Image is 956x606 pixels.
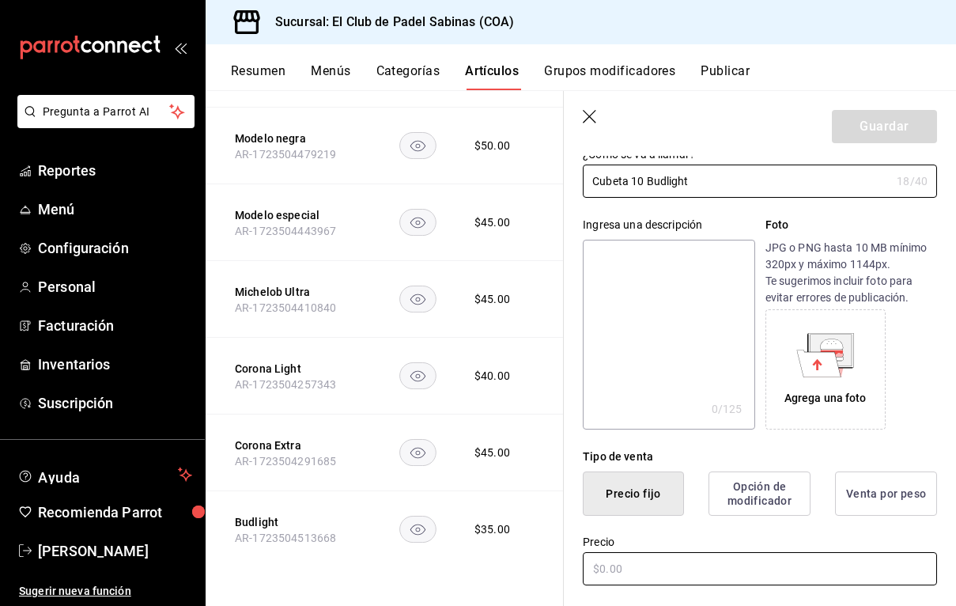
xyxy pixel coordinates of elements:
[583,217,754,233] div: Ingresa una descripción
[235,532,336,544] span: AR-1723504513668
[38,392,192,414] span: Suscripción
[17,95,195,128] button: Pregunta a Parrot AI
[784,390,867,407] div: Agrega una foto
[474,214,510,230] div: $ 45.00
[11,115,195,131] a: Pregunta a Parrot AI
[38,502,192,523] span: Recomienda Parrot
[235,301,336,314] span: AR-1723504410840
[474,445,510,460] div: $ 45.00
[583,149,937,160] label: ¿Cómo se va a llamar?
[263,13,514,32] h3: Sucursal: El Club de Padel Sabinas (COA)
[38,315,192,336] span: Facturación
[38,540,192,562] span: [PERSON_NAME]
[174,41,187,54] button: open_drawer_menu
[583,472,684,516] button: Precio fijo
[399,209,436,236] button: availability-product
[474,368,510,384] div: $ 40.00
[561,215,576,231] button: actions
[712,401,743,417] div: 0 /125
[399,439,436,466] button: availability-product
[835,472,937,516] button: Venta por peso
[474,138,510,153] div: $ 50.00
[765,217,937,233] p: Foto
[231,63,956,90] div: navigation tabs
[474,521,510,537] div: $ 35.00
[897,173,928,189] div: 18 /40
[38,465,172,484] span: Ayuda
[235,148,336,161] span: AR-1723504479219
[561,138,576,154] button: actions
[235,225,336,237] span: AR-1723504443967
[235,378,336,391] span: AR-1723504257343
[561,522,576,538] button: actions
[544,63,675,90] button: Grupos modificadores
[399,362,436,389] button: availability-product
[583,536,937,547] label: Precio
[583,552,937,585] input: $0.00
[474,291,510,307] div: $ 45.00
[311,63,350,90] button: Menús
[399,516,436,543] button: availability-product
[399,132,436,159] button: availability-product
[399,286,436,312] button: availability-product
[701,63,750,90] button: Publicar
[235,207,361,223] button: edit-product-location
[583,449,937,465] div: Tipo de venta
[235,361,361,377] button: edit-product-location
[38,354,192,375] span: Inventarios
[235,284,361,300] button: edit-product-location
[235,131,361,146] button: edit-product-location
[235,455,336,468] span: AR-1723504291685
[769,313,882,426] div: Agrega una foto
[235,514,361,530] button: edit-product-location
[43,104,170,120] span: Pregunta a Parrot AI
[235,437,361,453] button: edit-product-location
[708,472,811,516] button: Opción de modificador
[19,583,192,600] span: Sugerir nueva función
[561,445,576,461] button: actions
[765,240,937,306] p: JPG o PNG hasta 10 MB mínimo 320px y máximo 1144px. Te sugerimos incluir foto para evitar errores...
[38,160,192,181] span: Reportes
[561,292,576,308] button: actions
[465,63,519,90] button: Artículos
[38,276,192,297] span: Personal
[38,199,192,220] span: Menú
[38,237,192,259] span: Configuración
[561,369,576,384] button: actions
[376,63,440,90] button: Categorías
[231,63,285,90] button: Resumen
